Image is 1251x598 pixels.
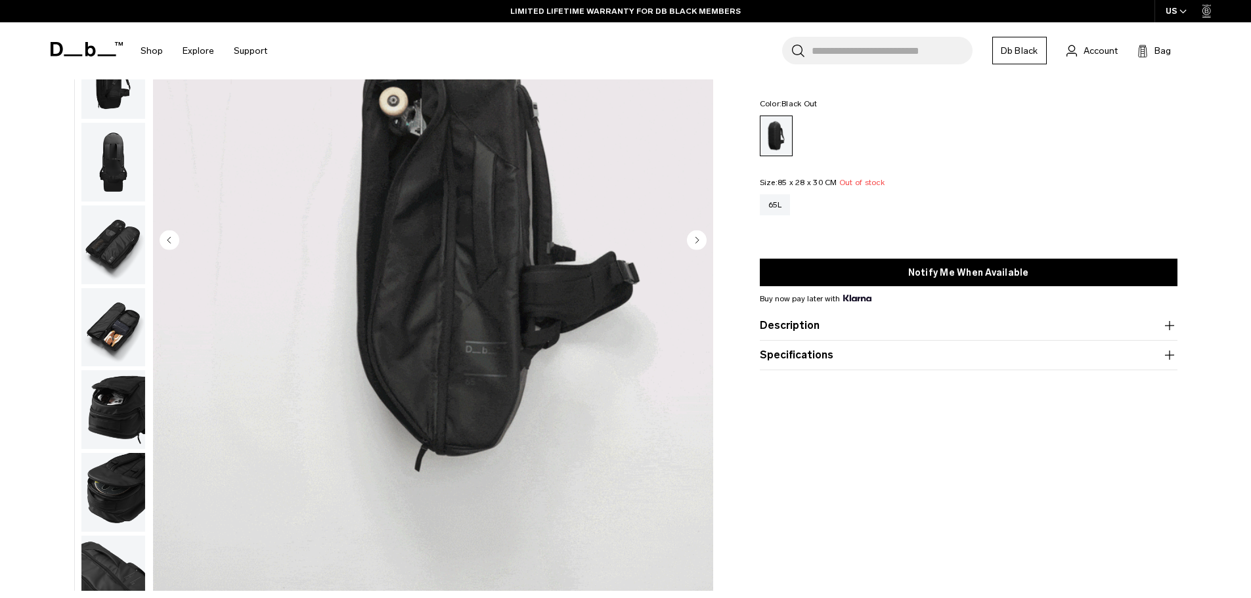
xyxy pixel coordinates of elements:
a: Explore [183,28,214,74]
a: Db Black [992,37,1047,64]
a: 65L [760,194,791,215]
button: Specifications [760,347,1177,363]
button: Skate Duffel 65L [81,205,146,285]
button: Next slide [687,230,707,252]
button: Skate Duffel 65L [81,370,146,450]
span: Black Out [781,99,817,108]
img: Skate Duffel 65L [81,370,145,449]
span: Account [1084,44,1118,58]
a: Support [234,28,267,74]
img: Skate Duffel 65L [81,453,145,532]
a: Black Out [760,116,793,156]
span: Bag [1154,44,1171,58]
button: Skate Duffel 65L [81,452,146,532]
a: Shop [141,28,163,74]
a: LIMITED LIFETIME WARRANTY FOR DB BLACK MEMBERS [510,5,741,17]
span: Out of stock [839,178,885,187]
legend: Size: [760,179,885,186]
span: Buy now pay later with [760,293,871,305]
a: Account [1066,43,1118,58]
button: Previous slide [160,230,179,252]
button: Bag [1137,43,1171,58]
img: Skate Duffel 65L [81,40,145,119]
img: {"height" => 20, "alt" => "Klarna"} [843,295,871,301]
img: Skate Duffel 65L [81,205,145,284]
button: Skate Duffel 65L [81,288,146,368]
button: Skate Duffel 65L [81,122,146,202]
button: Notify Me When Available [760,259,1177,286]
img: Skate Duffel 65L [81,288,145,367]
button: Description [760,318,1177,333]
img: Skate Duffel 65L [81,123,145,202]
span: 85 x 28 x 30 CM [778,178,837,187]
legend: Color: [760,100,818,108]
button: Skate Duffel 65L [81,39,146,119]
nav: Main Navigation [131,22,277,79]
